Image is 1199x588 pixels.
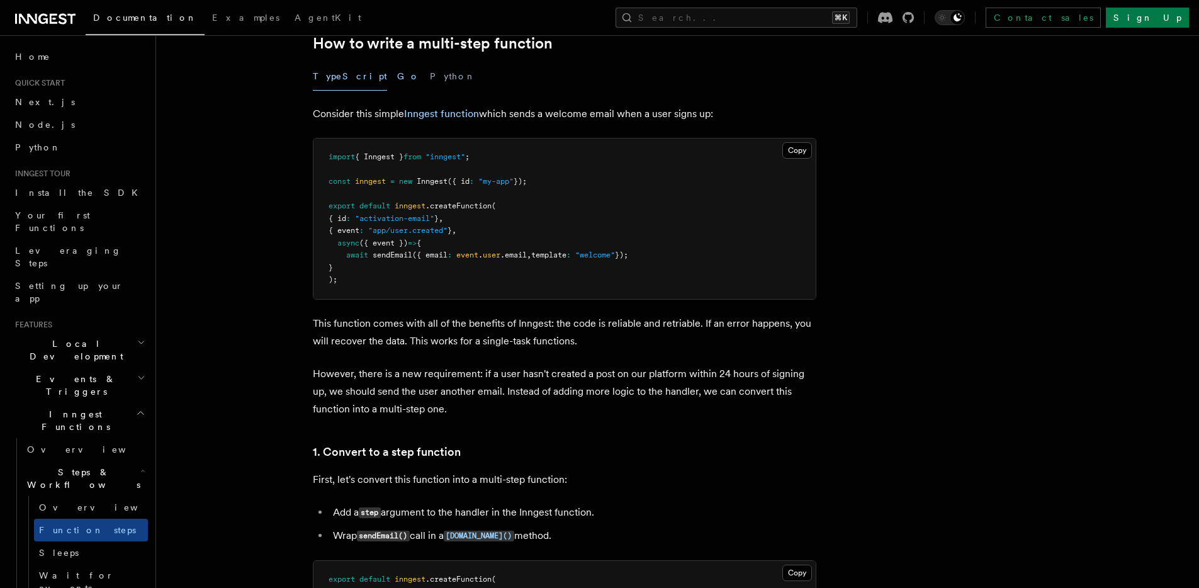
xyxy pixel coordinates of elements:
a: Install the SDK [10,181,148,204]
span: Node.js [15,120,75,130]
span: Documentation [93,13,197,23]
span: .email [500,251,527,259]
span: Install the SDK [15,188,145,198]
a: [DOMAIN_NAME]() [444,529,514,541]
span: default [359,201,390,210]
a: Inngest function [404,108,479,120]
span: : [359,226,364,235]
a: Overview [34,496,148,519]
a: How to write a multi-step function [313,35,553,52]
span: Your first Functions [15,210,90,233]
button: Events & Triggers [10,368,148,403]
a: Node.js [10,113,148,136]
code: step [359,507,381,518]
a: Home [10,45,148,68]
a: Sleeps [34,541,148,564]
kbd: ⌘K [832,11,850,24]
span: inngest [355,177,386,186]
span: ( [492,575,496,584]
span: , [439,214,443,223]
span: export [329,201,355,210]
span: , [452,226,456,235]
span: }); [615,251,628,259]
span: Events & Triggers [10,373,137,398]
span: Home [15,50,50,63]
p: This function comes with all of the benefits of Inngest: the code is reliable and retriable. If a... [313,315,816,350]
span: ({ event }) [359,239,408,247]
span: = [390,177,395,186]
span: ; [465,152,470,161]
span: => [408,239,417,247]
span: } [448,226,452,235]
span: inngest [395,575,425,584]
span: Quick start [10,78,65,88]
a: AgentKit [287,4,369,34]
span: Sleeps [39,548,79,558]
p: However, there is a new requirement: if a user hasn't created a post on our platform within 24 ho... [313,365,816,418]
span: } [329,263,333,272]
span: "my-app" [478,177,514,186]
a: Contact sales [986,8,1101,28]
span: Leveraging Steps [15,246,121,268]
span: "activation-email" [355,214,434,223]
span: Function steps [39,525,136,535]
span: { [417,239,421,247]
button: Toggle dark mode [935,10,965,25]
span: , [527,251,531,259]
span: : [566,251,571,259]
button: Steps & Workflows [22,461,148,496]
button: Copy [782,142,812,159]
span: Overview [39,502,169,512]
a: 1. Convert to a step function [313,443,461,461]
span: Inngest tour [10,169,70,179]
span: } [434,214,439,223]
li: Add a argument to the handler in the Inngest function. [329,504,816,522]
button: Copy [782,565,812,581]
span: Steps & Workflows [22,466,140,491]
span: .createFunction [425,201,492,210]
span: AgentKit [295,13,361,23]
span: : [470,177,474,186]
span: ({ email [412,251,448,259]
span: : [346,214,351,223]
a: Leveraging Steps [10,239,148,274]
span: import [329,152,355,161]
button: Python [430,62,476,91]
span: user [483,251,500,259]
span: Local Development [10,337,137,363]
span: event [456,251,478,259]
button: Inngest Functions [10,403,148,438]
a: Sign Up [1106,8,1189,28]
span: { event [329,226,359,235]
p: Consider this simple which sends a welcome email when a user signs up: [313,105,816,123]
a: Examples [205,4,287,34]
button: Go [397,62,420,91]
a: Python [10,136,148,159]
span: Inngest [417,177,448,186]
span: from [403,152,421,161]
span: { id [329,214,346,223]
a: Documentation [86,4,205,35]
span: Overview [27,444,157,455]
span: ); [329,275,337,284]
span: }); [514,177,527,186]
span: async [337,239,359,247]
span: Features [10,320,52,330]
a: Your first Functions [10,204,148,239]
span: . [478,251,483,259]
span: inngest [395,201,425,210]
span: const [329,177,351,186]
button: Local Development [10,332,148,368]
a: Setting up your app [10,274,148,310]
a: Next.js [10,91,148,113]
span: "app/user.created" [368,226,448,235]
p: First, let's convert this function into a multi-step function: [313,471,816,489]
code: sendEmail() [357,531,410,541]
span: Setting up your app [15,281,123,303]
a: Overview [22,438,148,461]
span: new [399,177,412,186]
span: : [448,251,452,259]
span: template [531,251,566,259]
a: Function steps [34,519,148,541]
span: ({ id [448,177,470,186]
